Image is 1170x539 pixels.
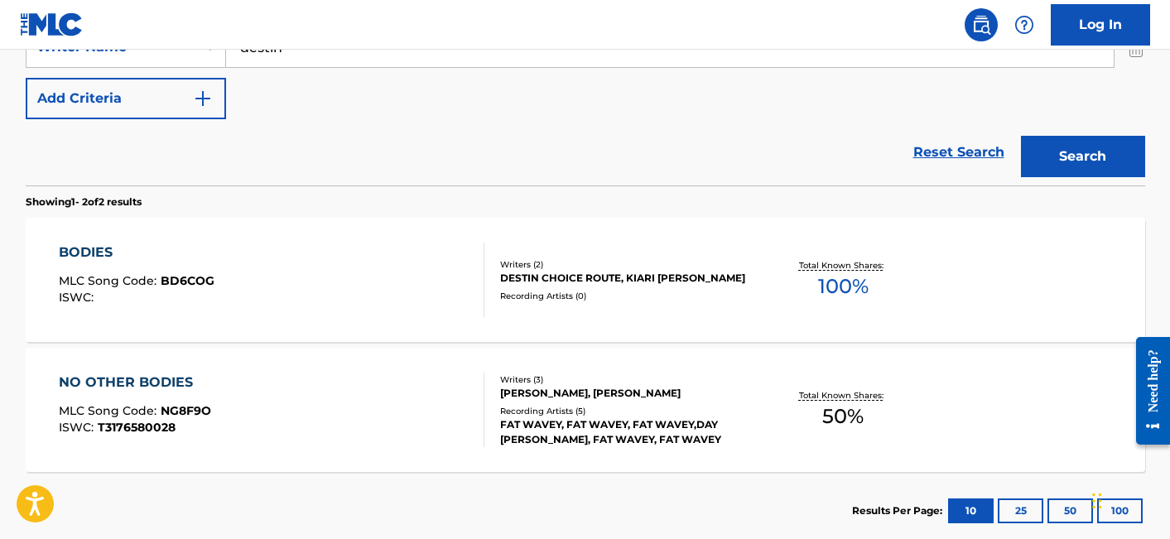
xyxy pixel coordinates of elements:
iframe: Resource Center [1124,324,1170,457]
a: BODIESMLC Song Code:BD6COGISWC:Writers (2)DESTIN CHOICE ROUTE, KIARI [PERSON_NAME]Recording Artis... [26,218,1145,342]
button: 50 [1047,498,1093,523]
div: Writers ( 3 ) [500,373,750,386]
p: Showing 1 - 2 of 2 results [26,195,142,209]
p: Total Known Shares: [799,259,888,272]
span: NG8F9O [161,403,211,418]
div: DESTIN CHOICE ROUTE, KIARI [PERSON_NAME] [500,271,750,286]
div: [PERSON_NAME], [PERSON_NAME] [500,386,750,401]
span: BD6COG [161,273,214,288]
div: Recording Artists ( 0 ) [500,290,750,302]
div: Drag [1092,476,1102,526]
iframe: Chat Widget [1087,460,1170,539]
span: 50 % [822,402,864,431]
img: MLC Logo [20,12,84,36]
div: Writers ( 2 ) [500,258,750,271]
button: 25 [998,498,1043,523]
a: NO OTHER BODIESMLC Song Code:NG8F9OISWC:T3176580028Writers (3)[PERSON_NAME], [PERSON_NAME]Recordi... [26,348,1145,472]
img: help [1014,15,1034,35]
a: Log In [1051,4,1150,46]
a: Public Search [965,8,998,41]
div: NO OTHER BODIES [59,373,211,392]
div: BODIES [59,243,214,262]
span: MLC Song Code : [59,403,161,418]
p: Total Known Shares: [799,389,888,402]
a: Reset Search [905,134,1013,171]
button: Search [1021,136,1145,177]
img: search [971,15,991,35]
span: T3176580028 [98,420,176,435]
span: ISWC : [59,290,98,305]
button: Add Criteria [26,78,226,119]
span: ISWC : [59,420,98,435]
span: MLC Song Code : [59,273,161,288]
button: 10 [948,498,994,523]
span: 100 % [818,272,869,301]
p: Results Per Page: [852,503,946,518]
img: 9d2ae6d4665cec9f34b9.svg [193,89,213,108]
div: Help [1008,8,1041,41]
div: FAT WAVEY, FAT WAVEY, FAT WAVEY,DAY [PERSON_NAME], FAT WAVEY, FAT WAVEY [500,417,750,447]
div: Recording Artists ( 5 ) [500,405,750,417]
